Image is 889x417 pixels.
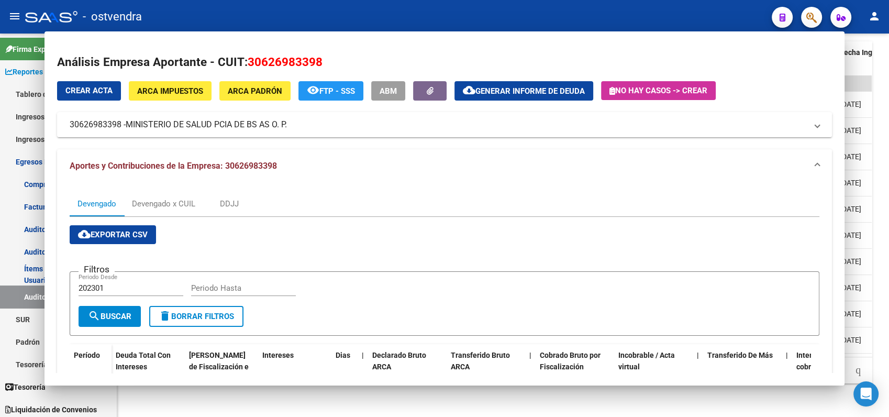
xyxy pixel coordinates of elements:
[189,351,249,383] span: [PERSON_NAME] de Fiscalización e Incobrable
[609,86,707,95] span: No hay casos -> Crear
[112,344,185,390] datatable-header-cell: Deuda Total Con Intereses
[840,283,861,292] span: [DATE]
[307,84,319,96] mat-icon: remove_red_eye
[851,365,865,376] a: go to last page
[786,351,788,359] span: |
[840,257,861,266] span: [DATE]
[840,336,861,344] span: [DATE]
[79,264,115,275] h3: Filtros
[697,351,699,359] span: |
[129,81,212,101] button: ARCA Impuestos
[5,381,46,393] span: Tesorería
[371,81,405,101] button: ABM
[601,81,716,100] button: No hay casos -> Crear
[83,5,142,28] span: - ostvendra
[70,161,277,171] span: Aportes y Contribuciones de la Empresa: 30626983398
[70,344,112,388] datatable-header-cell: Período
[362,351,364,359] span: |
[8,10,21,23] mat-icon: menu
[840,179,861,187] span: [DATE]
[65,86,113,95] span: Crear Acta
[529,351,531,359] span: |
[159,310,171,322] mat-icon: delete
[380,86,397,96] span: ABM
[57,149,832,183] mat-expansion-panel-header: Aportes y Contribuciones de la Empresa: 30626983398
[220,198,239,210] div: DDJJ
[88,310,101,322] mat-icon: search
[451,351,510,371] span: Transferido Bruto ARCA
[792,344,871,390] datatable-header-cell: Interés Aporte cobrado por ARCA
[782,344,792,390] datatable-header-cell: |
[298,81,363,101] button: FTP - SSS
[137,86,203,96] span: ARCA Impuestos
[185,344,258,390] datatable-header-cell: Deuda Bruta Neto de Fiscalización e Incobrable
[868,10,881,23] mat-icon: person
[693,344,703,390] datatable-header-cell: |
[840,310,861,318] span: [DATE]
[840,205,861,213] span: [DATE]
[219,81,291,101] button: ARCA Padrón
[447,344,525,390] datatable-header-cell: Transferido Bruto ARCA
[248,55,323,69] span: 30626983398
[149,306,243,327] button: Borrar Filtros
[336,351,350,359] span: Dias
[840,152,861,161] span: [DATE]
[57,112,832,137] mat-expansion-panel-header: 30626983398 -MINISTERIO DE SALUD PCIA DE BS AS O. P.
[126,118,287,131] span: MINISTERIO DE SALUD PCIA DE BS AS O. P.
[368,344,447,390] datatable-header-cell: Declarado Bruto ARCA
[525,344,536,390] datatable-header-cell: |
[372,351,426,371] span: Declarado Bruto ARCA
[74,351,100,359] span: Período
[78,230,148,239] span: Exportar CSV
[853,381,879,407] div: Open Intercom Messenger
[707,351,773,359] span: Transferido De Más
[79,306,141,327] button: Buscar
[319,86,355,96] span: FTP - SSS
[454,81,593,101] button: Generar informe de deuda
[463,84,475,96] mat-icon: cloud_download
[57,81,121,101] button: Crear Acta
[5,404,97,415] span: Liquidación de Convenios
[132,198,195,210] div: Devengado x CUIL
[475,86,585,96] span: Generar informe de deuda
[540,351,601,371] span: Cobrado Bruto por Fiscalización
[536,344,614,390] datatable-header-cell: Cobrado Bruto por Fiscalización
[796,351,857,371] span: Interés Aporte cobrado por ARCA
[840,100,861,108] span: [DATE]
[228,86,282,96] span: ARCA Padrón
[70,118,807,131] mat-panel-title: 30626983398 -
[116,351,171,371] span: Deuda Total Con Intereses
[70,225,156,244] button: Exportar CSV
[358,344,368,390] datatable-header-cell: |
[78,228,91,240] mat-icon: cloud_download
[840,126,861,135] span: [DATE]
[57,53,832,71] h2: Análisis Empresa Aportante - CUIT:
[77,198,116,210] div: Devengado
[5,66,43,78] span: Reportes
[331,344,358,390] datatable-header-cell: Dias
[840,231,861,239] span: [DATE]
[703,344,782,390] datatable-header-cell: Transferido De Más
[88,312,131,321] span: Buscar
[262,351,294,359] span: Intereses
[614,344,693,390] datatable-header-cell: Incobrable / Acta virtual
[618,351,675,371] span: Incobrable / Acta virtual
[159,312,234,321] span: Borrar Filtros
[258,344,331,390] datatable-header-cell: Intereses
[5,43,60,55] span: Firma Express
